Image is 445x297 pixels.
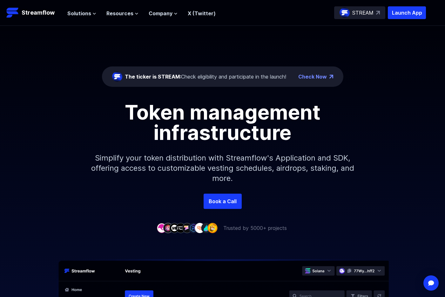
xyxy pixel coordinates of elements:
[340,8,350,18] img: streamflow-logo-circle.png
[6,6,61,19] a: Streamflow
[80,102,366,143] h1: Token management infrastructure
[106,10,133,17] span: Resources
[223,224,287,232] p: Trusted by 5000+ projects
[182,223,192,233] img: company-5
[329,75,333,79] img: top-right-arrow.png
[6,6,19,19] img: Streamflow Logo
[169,223,179,233] img: company-3
[195,223,205,233] img: company-7
[376,11,380,15] img: top-right-arrow.svg
[149,10,172,17] span: Company
[423,275,439,291] div: Open Intercom Messenger
[188,223,199,233] img: company-6
[163,223,173,233] img: company-2
[112,72,122,82] img: streamflow-logo-circle.png
[67,10,96,17] button: Solutions
[106,10,138,17] button: Resources
[207,223,218,233] img: company-9
[157,223,167,233] img: company-1
[86,143,359,194] p: Simplify your token distribution with Streamflow's Application and SDK, offering access to custom...
[204,194,242,209] a: Book a Call
[149,10,178,17] button: Company
[125,73,181,80] span: The ticker is STREAM:
[388,6,426,19] button: Launch App
[352,9,374,17] p: STREAM
[176,223,186,233] img: company-4
[298,73,327,80] a: Check Now
[188,10,216,17] a: X (Twitter)
[334,6,385,19] a: STREAM
[67,10,91,17] span: Solutions
[22,8,55,17] p: Streamflow
[201,223,211,233] img: company-8
[125,73,286,80] div: Check eligibility and participate in the launch!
